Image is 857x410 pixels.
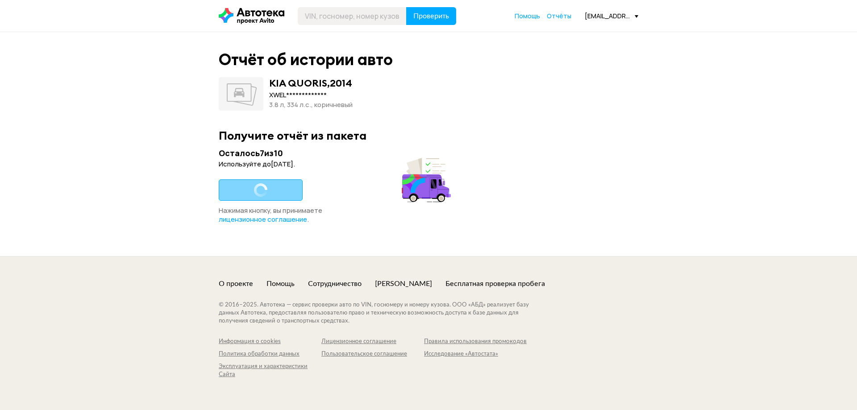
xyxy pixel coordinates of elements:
[219,350,321,358] a: Политика обработки данных
[219,50,393,69] div: Отчёт об истории авто
[219,206,322,224] span: Нажимая кнопку, вы принимаете .
[424,350,527,358] a: Исследование «Автостата»
[219,128,638,142] div: Получите отчёт из пакета
[321,338,424,346] a: Лицензионное соглашение
[375,279,432,289] a: [PERSON_NAME]
[219,160,453,169] div: Используйте до [DATE] .
[219,279,253,289] a: О проекте
[321,350,424,358] a: Пользовательское соглашение
[406,7,456,25] button: Проверить
[219,301,547,325] div: © 2016– 2025 . Автотека — сервис проверки авто по VIN, госномеру и номеру кузова. ООО «АБД» реали...
[269,100,353,110] div: 3.8 л, 334 л.c., коричневый
[219,363,321,379] a: Эксплуатация и характеристики Сайта
[266,279,295,289] a: Помощь
[515,12,540,20] span: Помощь
[298,7,407,25] input: VIN, госномер, номер кузова
[219,215,307,224] a: лицензионное соглашение
[413,12,449,20] span: Проверить
[308,279,362,289] a: Сотрудничество
[547,12,571,20] span: Отчёты
[269,77,352,89] div: KIA QUORIS , 2014
[515,12,540,21] a: Помощь
[547,12,571,21] a: Отчёты
[424,338,527,346] a: Правила использования промокодов
[445,279,545,289] a: Бесплатная проверка пробега
[219,148,453,159] div: Осталось 7 из 10
[585,12,638,20] div: [EMAIL_ADDRESS][DOMAIN_NAME]
[219,338,321,346] a: Информация о cookies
